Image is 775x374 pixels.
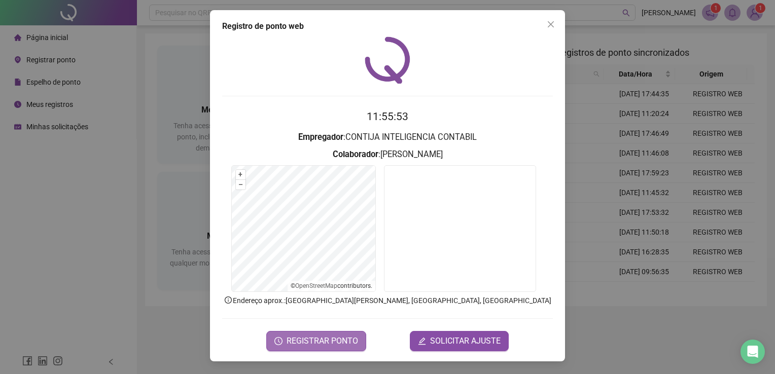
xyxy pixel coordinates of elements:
[543,16,559,32] button: Close
[222,131,553,144] h3: : CONTIJA INTELIGENCIA CONTABIL
[365,36,410,84] img: QRPoint
[418,337,426,345] span: edit
[222,20,553,32] div: Registro de ponto web
[333,149,378,159] strong: Colaborador
[224,295,233,305] span: info-circle
[266,331,366,351] button: REGISTRAR PONTO
[236,180,245,190] button: –
[298,132,343,142] strong: Empregador
[287,335,358,347] span: REGISTRAR PONTO
[430,335,501,347] span: SOLICITAR AJUSTE
[410,331,509,351] button: editSOLICITAR AJUSTE
[367,110,408,123] time: 11:55:53
[547,20,555,28] span: close
[222,295,553,306] p: Endereço aprox. : [GEOGRAPHIC_DATA][PERSON_NAME], [GEOGRAPHIC_DATA], [GEOGRAPHIC_DATA]
[236,170,245,179] button: +
[274,337,283,345] span: clock-circle
[222,148,553,161] h3: : [PERSON_NAME]
[741,340,765,364] div: Open Intercom Messenger
[295,282,337,289] a: OpenStreetMap
[291,282,372,289] li: © contributors.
